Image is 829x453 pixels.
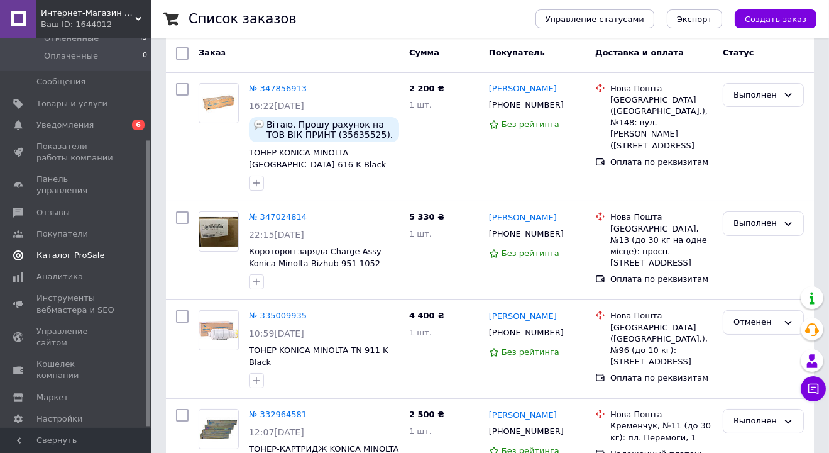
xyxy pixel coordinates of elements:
span: Панель управления [36,174,116,196]
span: Без рейтинга [502,347,559,357]
span: Отзывы [36,207,70,218]
div: Выполнен [733,89,778,102]
span: 0 [143,50,147,62]
div: Нова Пошта [610,211,713,223]
a: ТОНЕР KONICA MINOLTA [GEOGRAPHIC_DATA]-616 K Black [249,148,386,169]
button: Экспорт [667,9,722,28]
div: [GEOGRAPHIC_DATA] ([GEOGRAPHIC_DATA].), №148: вул. [PERSON_NAME] ([STREET_ADDRESS] [610,94,713,152]
span: 5 330 ₴ [409,212,444,221]
span: Статус [723,48,754,57]
span: Отмененные [44,33,99,44]
div: Выполнен [733,415,778,428]
span: 1 шт. [409,328,432,337]
div: Оплата по реквизитам [610,274,713,285]
span: Управление сайтом [36,326,116,349]
span: 22:15[DATE] [249,230,304,240]
span: 2 500 ₴ [409,410,444,419]
span: Настройки [36,413,82,425]
span: [PHONE_NUMBER] [489,328,564,337]
div: [GEOGRAPHIC_DATA], №13 (до 30 кг на одне місце): просп. [STREET_ADDRESS] [610,223,713,269]
a: [PERSON_NAME] [489,212,557,224]
span: Заказ [199,48,226,57]
div: Нова Пошта [610,310,713,322]
span: 1 шт. [409,229,432,238]
span: Инструменты вебмастера и SEO [36,293,116,315]
a: Фото товару [199,83,239,123]
span: Показатели работы компании [36,141,116,164]
span: 1 шт. [409,427,432,436]
a: № 335009935 [249,311,307,320]
span: 2 200 ₴ [409,84,444,93]
div: Выполнен [733,217,778,230]
img: Фото товару [199,321,238,341]
a: № 332964581 [249,410,307,419]
span: Сумма [409,48,439,57]
span: Товары и услуги [36,98,107,109]
span: Оплаченные [44,50,98,62]
div: [GEOGRAPHIC_DATA] ([GEOGRAPHIC_DATA].), №96 (до 10 кг): [STREET_ADDRESS] [610,322,713,368]
span: 10:59[DATE] [249,328,304,338]
a: Фото товару [199,409,239,449]
button: Создать заказ [735,9,816,28]
span: Каталог ProSale [36,250,104,261]
span: [PHONE_NUMBER] [489,100,564,109]
a: Фото товару [199,211,239,252]
span: Создать заказ [745,14,806,24]
span: 12:07[DATE] [249,427,304,437]
button: Чат с покупателем [801,376,826,401]
button: Управление статусами [535,9,654,28]
div: Нова Пошта [610,409,713,420]
div: Ваш ID: 1644012 [41,19,151,30]
span: 1 шт. [409,100,432,109]
div: Оплата по реквизитам [610,157,713,168]
span: Вітаю. Прошу рахунок на ТОВ ВІК ПРИНТ (35635525). Чи наявний ще жовтий тонер TN616 ? [266,120,394,140]
a: [PERSON_NAME] [489,311,557,323]
img: Фото товару [199,217,238,247]
span: Без рейтинга [502,120,559,129]
span: Аналитика [36,271,83,282]
a: № 347024814 [249,212,307,221]
span: Кошелек компании [36,359,116,381]
span: Покупатель [489,48,545,57]
div: Отменен [733,316,778,329]
span: Интернет-Магазин CopyTeh [41,8,135,19]
img: Фото товару [199,87,238,118]
a: [PERSON_NAME] [489,410,557,422]
a: ТОНЕР KONICA MINOLTA TN 911 K Black [249,345,388,367]
span: Без рейтинга [502,249,559,258]
span: 4 400 ₴ [409,311,444,320]
a: Создать заказ [722,14,816,23]
span: Покупатели [36,228,88,240]
img: Фото товару [199,417,238,441]
a: Короторон заряда Charge Assy Konica Minolta Bizhub 951 1052 1250 [249,247,382,279]
span: [PHONE_NUMBER] [489,229,564,238]
span: [PHONE_NUMBER] [489,427,564,436]
span: 45 [138,33,147,44]
img: :speech_balloon: [254,120,264,130]
span: 16:22[DATE] [249,101,304,111]
span: Управление статусами [546,14,644,24]
a: № 347856913 [249,84,307,93]
span: Маркет [36,392,69,403]
span: Экспорт [677,14,712,24]
span: 6 [132,120,145,130]
a: [PERSON_NAME] [489,83,557,95]
span: Уведомления [36,120,94,131]
h1: Список заказов [189,11,297,26]
a: Фото товару [199,310,239,350]
span: Доставка и оплата [595,48,684,57]
div: Нова Пошта [610,83,713,94]
div: Оплата по реквизитам [610,372,713,384]
span: Сообщения [36,76,85,87]
div: Кременчук, №11 (до 30 кг): пл. Перемоги, 1 [610,420,713,443]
